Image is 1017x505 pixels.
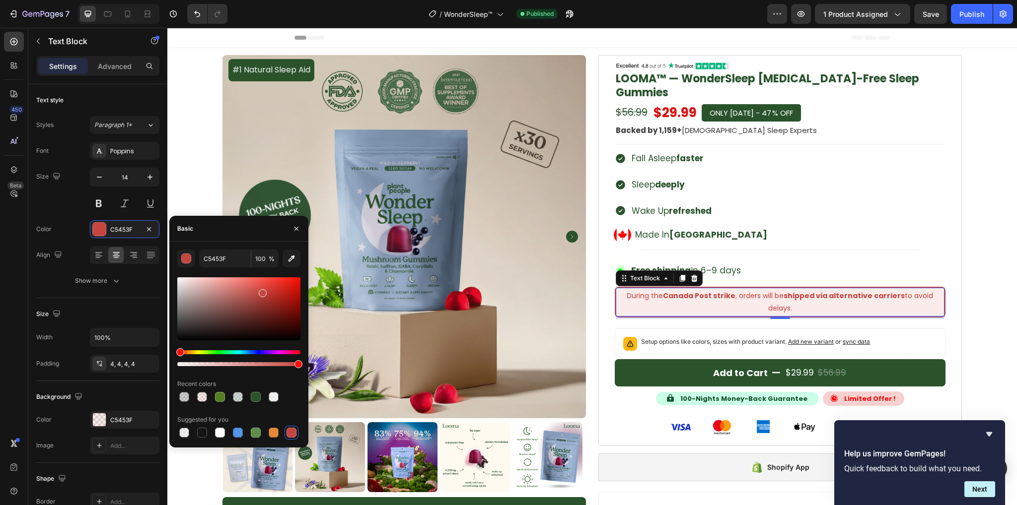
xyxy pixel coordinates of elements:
img: flag-round-250.png [446,198,464,216]
span: Save [923,10,939,18]
div: Hue [177,350,300,354]
button: Save [914,4,947,24]
div: Recent colors [177,379,216,388]
strong: 100-Nights Money-Back Guarantee [513,366,640,376]
button: Carousel Next Arrow [399,203,411,215]
p: in 6–9 days [464,235,761,251]
div: Publish [959,9,984,19]
span: or [666,310,703,317]
div: Shopify App [600,434,642,445]
span: 1 product assigned [823,9,888,19]
div: Size [36,308,63,321]
input: Auto [90,328,159,346]
p: sleep [464,149,544,165]
p: Made In [468,199,602,215]
span: Add new variant [621,310,666,317]
div: Text Block [461,246,495,255]
div: C5453F [110,225,139,234]
strong: deeply [488,151,517,163]
strong: refreshed [502,177,544,189]
div: Image [36,441,54,450]
p: wake up [464,176,544,191]
p: During the , orders will be to avoid delays. [450,262,775,287]
div: Undo/Redo [187,4,227,24]
div: Text style [36,96,64,105]
img: amex.png [585,388,606,409]
img: visa-2.png [503,388,523,410]
span: % [269,254,275,263]
div: Font [36,146,49,155]
strong: shipped via alternative carriers [616,263,737,273]
div: Help us improve GemPages! [844,428,995,497]
strong: Free shipping [464,237,523,249]
div: Color [36,415,52,424]
span: [DEMOGRAPHIC_DATA] Sleep Experts [448,97,650,108]
div: Suggested for you [177,415,228,424]
strong: faster [509,125,536,136]
div: 4, 4, 4, 4 [110,360,157,369]
img: google-pay.png [668,388,689,410]
div: Beta [7,182,24,189]
div: Background [36,390,84,404]
div: Add... [110,442,157,450]
p: Settings [49,61,77,71]
h1: LOOMA™ — WonderSleep [MEDICAL_DATA]-Free Sleep Gummies [447,43,778,73]
div: Padding [36,359,59,368]
div: C5453F [110,416,157,425]
button: <strong>Add to Cart</strong> [447,331,778,359]
p: Setup options like colors, sizes with product variant. [474,309,703,319]
button: Hide survey [983,428,995,440]
div: $56.99 [447,77,481,93]
button: 7 [4,4,74,24]
iframe: Design area [167,28,1017,505]
div: Rich Text Editor. Editing area: main [448,260,777,289]
div: Styles [36,121,54,129]
span: WonderSleep™ [444,9,493,19]
h2: Help us improve GemPages! [844,448,995,460]
button: Publish [951,4,993,24]
div: $29.99 [485,76,530,95]
div: Align [36,249,64,262]
p: Advanced [98,61,132,71]
p: Free Shipping Across [GEOGRAPHIC_DATA] [258,476,415,489]
span: / [439,9,442,19]
button: Paragraph 1* [90,116,159,134]
pre: ONLY [DATE] - 47 % OFF [534,76,634,94]
button: Show more [36,272,159,290]
div: Show more [75,276,121,286]
img: u5et1o7Dyq.gif [444,232,462,254]
span: Paragraph 1* [94,121,132,129]
strong: Limited Offer ! [677,366,728,376]
img: apple-pay.png [627,388,648,410]
p: Text Block [48,35,133,47]
p: 100-Night Trial – Money-Back Guarantee [78,476,227,489]
div: Poppins [110,147,157,156]
strong: Add to Cart [546,338,600,352]
img: shop-pay.png [710,388,730,410]
p: 7 [65,8,70,20]
input: Eg: FFFFFF [199,250,251,267]
div: Size [36,170,63,184]
div: Basic [177,224,193,233]
p: fall asleep [464,123,544,138]
img: mastercard.png [544,388,565,410]
p: Quick feedback to build what you need. [844,464,995,473]
div: Color [36,225,52,234]
div: Shape [36,472,68,486]
strong: Canada Post strike [496,263,568,273]
div: 450 [9,106,24,114]
strong: Backed by 1,159+ [448,97,514,108]
strong: [GEOGRAPHIC_DATA] [502,201,600,213]
button: Next question [964,481,995,497]
img: 1749865123510.png [447,33,563,43]
span: sync data [675,310,703,317]
div: $29.99 [617,336,648,354]
button: 1 product assigned [815,4,910,24]
div: $56.99 [650,336,680,354]
div: Width [36,333,53,342]
span: Published [526,9,554,18]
